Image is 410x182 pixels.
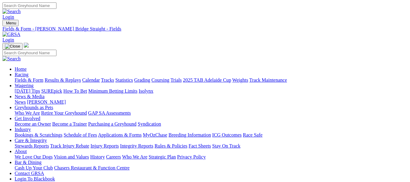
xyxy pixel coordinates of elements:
[2,2,56,9] input: Search
[15,110,408,116] div: Greyhounds as Pets
[134,77,150,83] a: Grading
[6,21,16,25] span: Menu
[88,88,137,94] a: Minimum Betting Limits
[15,171,44,176] a: Contact GRSA
[154,143,187,148] a: Rules & Policies
[15,94,45,99] a: News & Media
[27,99,66,105] a: [PERSON_NAME]
[106,154,121,159] a: Careers
[41,110,87,116] a: Retire Your Greyhound
[15,77,408,83] div: Racing
[149,154,176,159] a: Strategic Plan
[15,143,408,149] div: Care & Integrity
[2,56,21,62] img: Search
[50,143,89,148] a: Track Injury Rebate
[88,110,131,116] a: GAP SA Assessments
[15,176,55,181] a: Login To Blackbook
[101,77,114,83] a: Tracks
[15,77,43,83] a: Fields & Form
[15,160,42,165] a: Bar & Dining
[63,132,97,137] a: Schedule of Fees
[138,121,161,127] a: Syndication
[2,37,14,42] a: Login
[15,88,408,94] div: Wagering
[15,72,28,77] a: Racing
[15,66,27,72] a: Home
[2,9,21,14] img: Search
[183,77,231,83] a: 2025 TAB Adelaide Cup
[2,32,20,37] img: GRSA
[15,127,31,132] a: Industry
[15,121,51,127] a: Become an Owner
[151,77,169,83] a: Coursing
[2,14,14,20] a: Login
[249,77,287,83] a: Track Maintenance
[15,132,408,138] div: Industry
[170,77,182,83] a: Trials
[115,77,133,83] a: Statistics
[24,43,29,48] img: logo-grsa-white.png
[15,105,53,110] a: Greyhounds as Pets
[90,154,105,159] a: History
[232,77,248,83] a: Weights
[120,143,153,148] a: Integrity Reports
[15,143,49,148] a: Stewards Reports
[52,121,87,127] a: Become a Trainer
[212,143,240,148] a: Stay On Track
[15,138,47,143] a: Care & Integrity
[15,99,26,105] a: News
[189,143,211,148] a: Fact Sheets
[15,121,408,127] div: Get Involved
[2,20,19,26] button: Toggle navigation
[15,99,408,105] div: News & Media
[54,154,89,159] a: Vision and Values
[177,154,206,159] a: Privacy Policy
[169,132,211,137] a: Breeding Information
[143,132,167,137] a: MyOzChase
[2,43,23,50] button: Toggle navigation
[15,83,34,88] a: Wagering
[15,154,408,160] div: About
[15,154,53,159] a: We Love Our Dogs
[88,121,136,127] a: Purchasing a Greyhound
[41,88,62,94] a: SUREpick
[15,116,40,121] a: Get Involved
[63,88,87,94] a: How To Bet
[15,132,62,137] a: Bookings & Scratchings
[15,165,53,170] a: Cash Up Your Club
[5,44,20,49] img: Close
[15,110,40,116] a: Who We Are
[2,50,56,56] input: Search
[82,77,100,83] a: Calendar
[122,154,147,159] a: Who We Are
[54,165,129,170] a: Chasers Restaurant & Function Centre
[212,132,241,137] a: ICG Outcomes
[243,132,262,137] a: Race Safe
[15,165,408,171] div: Bar & Dining
[15,149,27,154] a: About
[90,143,119,148] a: Injury Reports
[98,132,142,137] a: Applications & Forms
[45,77,81,83] a: Results & Replays
[139,88,153,94] a: Isolynx
[15,88,40,94] a: [DATE] Tips
[2,26,408,32] a: Fields & Form - [PERSON_NAME] Bridge Straight - Fields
